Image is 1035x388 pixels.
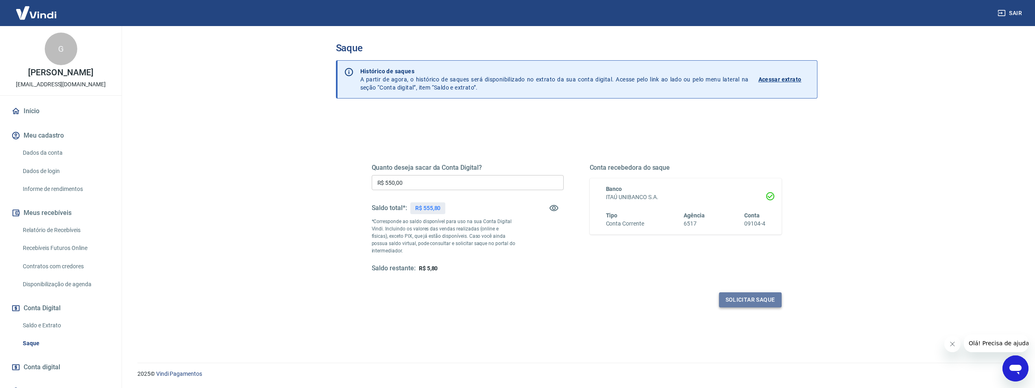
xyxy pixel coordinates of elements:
span: Olá! Precisa de ajuda? [5,6,68,12]
iframe: Fechar mensagem [944,336,961,352]
p: Histórico de saques [360,67,749,75]
p: [EMAIL_ADDRESS][DOMAIN_NAME] [16,80,106,89]
span: Agência [684,212,705,219]
span: R$ 5,80 [419,265,438,272]
button: Meu cadastro [10,127,112,145]
p: R$ 555,80 [415,204,441,213]
a: Recebíveis Futuros Online [20,240,112,256]
a: Saldo e Extrato [20,317,112,334]
img: Vindi [10,0,63,25]
h6: 09104-4 [744,219,765,228]
a: Início [10,102,112,120]
p: Acessar extrato [758,75,802,83]
button: Meus recebíveis [10,204,112,222]
p: 2025 © [137,370,1015,378]
a: Relatório de Recebíveis [20,222,112,239]
iframe: Mensagem da empresa [964,334,1028,352]
span: Tipo [606,212,618,219]
h3: Saque [336,42,817,54]
button: Sair [996,6,1025,21]
h6: ITAÚ UNIBANCO S.A. [606,193,765,202]
a: Disponibilização de agenda [20,276,112,293]
h5: Quanto deseja sacar da Conta Digital? [372,164,564,172]
a: Dados de login [20,163,112,180]
span: Conta [744,212,760,219]
p: A partir de agora, o histórico de saques será disponibilizado no extrato da sua conta digital. Ac... [360,67,749,92]
a: Vindi Pagamentos [156,370,202,377]
span: Banco [606,186,622,192]
h5: Saldo total*: [372,204,407,212]
a: Dados da conta [20,145,112,161]
a: Informe de rendimentos [20,181,112,197]
h6: Conta Corrente [606,219,644,228]
div: G [45,33,77,65]
span: Conta digital [24,362,60,373]
iframe: Botão para abrir a janela de mensagens [1002,355,1028,381]
a: Conta digital [10,358,112,376]
a: Contratos com credores [20,258,112,275]
h5: Saldo restante: [372,264,416,273]
button: Solicitar saque [719,292,782,307]
h6: 6517 [684,219,705,228]
a: Saque [20,335,112,352]
p: [PERSON_NAME] [28,68,93,77]
p: *Corresponde ao saldo disponível para uso na sua Conta Digital Vindi. Incluindo os valores das ve... [372,218,516,254]
h5: Conta recebedora do saque [590,164,782,172]
a: Acessar extrato [758,67,811,92]
button: Conta Digital [10,299,112,317]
